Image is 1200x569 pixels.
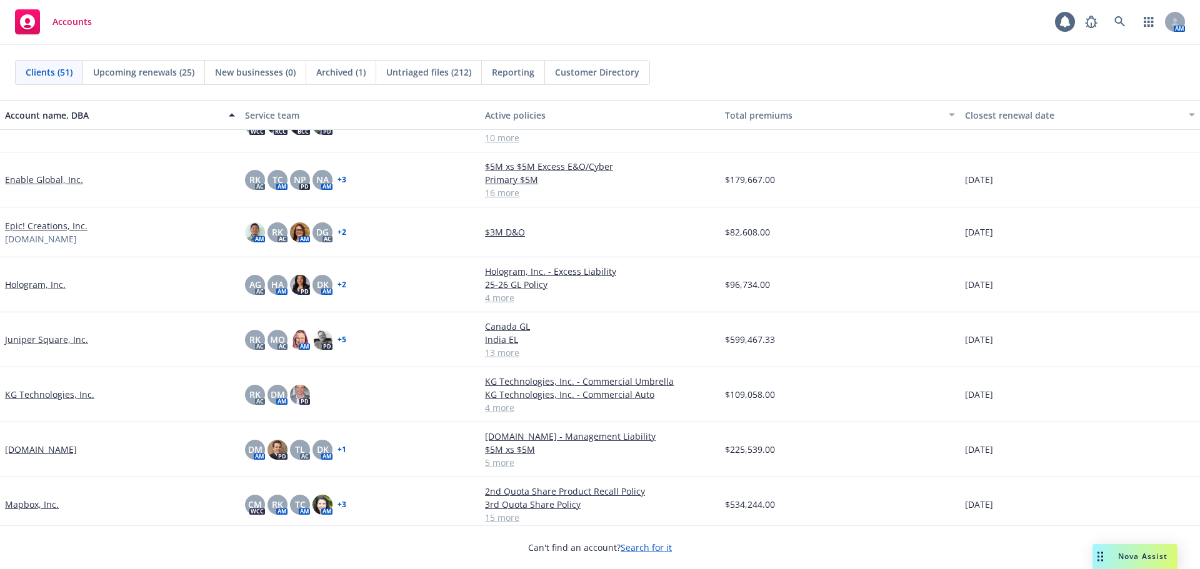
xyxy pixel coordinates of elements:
[337,336,346,344] a: + 5
[267,440,287,460] img: photo
[1107,9,1132,34] a: Search
[965,498,993,511] span: [DATE]
[725,278,770,291] span: $96,734.00
[337,281,346,289] a: + 2
[337,446,346,453] a: + 1
[485,388,715,401] a: KG Technologies, Inc. - Commercial Auto
[337,229,346,236] a: + 2
[272,225,283,239] span: RK
[965,443,993,456] span: [DATE]
[52,17,92,27] span: Accounts
[485,333,715,346] a: India EL
[720,100,960,130] button: Total premiums
[316,66,366,79] span: Archived (1)
[485,265,715,278] a: Hologram, Inc. - Excess Liability
[528,541,672,554] span: Can't find an account?
[485,173,715,186] a: Primary $5M
[272,173,283,186] span: TC
[485,346,715,359] a: 13 more
[249,278,261,291] span: AG
[93,66,194,79] span: Upcoming renewals (25)
[270,333,285,346] span: MQ
[290,222,310,242] img: photo
[725,388,775,401] span: $109,058.00
[485,375,715,388] a: KG Technologies, Inc. - Commercial Umbrella
[317,278,329,291] span: DK
[1092,544,1108,569] div: Drag to move
[965,278,993,291] span: [DATE]
[5,443,77,456] a: [DOMAIN_NAME]
[5,232,77,245] span: [DOMAIN_NAME]
[248,498,262,511] span: CM
[271,278,284,291] span: HA
[965,225,993,239] span: [DATE]
[485,131,715,144] a: 10 more
[290,385,310,405] img: photo
[965,109,1181,122] div: Closest renewal date
[485,430,715,443] a: [DOMAIN_NAME] - Management Liability
[485,225,715,239] a: $3M D&O
[1118,551,1167,562] span: Nova Assist
[485,511,715,524] a: 15 more
[26,66,72,79] span: Clients (51)
[725,333,775,346] span: $599,467.33
[725,225,770,239] span: $82,608.00
[295,498,306,511] span: TC
[240,100,480,130] button: Service team
[485,443,715,456] a: $5M xs $5M
[295,443,305,456] span: TL
[386,66,471,79] span: Untriaged files (212)
[555,66,639,79] span: Customer Directory
[316,225,329,239] span: DG
[480,100,720,130] button: Active policies
[965,333,993,346] span: [DATE]
[965,388,993,401] span: [DATE]
[337,176,346,184] a: + 3
[271,388,285,401] span: DM
[485,485,715,498] a: 2nd Quota Share Product Recall Policy
[492,66,534,79] span: Reporting
[312,495,332,515] img: photo
[248,443,262,456] span: DM
[312,330,332,350] img: photo
[294,173,306,186] span: NP
[725,443,775,456] span: $225,539.00
[960,100,1200,130] button: Closest renewal date
[965,173,993,186] span: [DATE]
[485,278,715,291] a: 25-26 GL Policy
[485,498,715,511] a: 3rd Quota Share Policy
[290,330,310,350] img: photo
[249,388,261,401] span: RK
[10,4,97,39] a: Accounts
[485,401,715,414] a: 4 more
[725,109,941,122] div: Total premiums
[245,109,475,122] div: Service team
[245,222,265,242] img: photo
[1079,9,1104,34] a: Report a Bug
[5,278,66,291] a: Hologram, Inc.
[316,173,329,186] span: NA
[1136,9,1161,34] a: Switch app
[317,443,329,456] span: DK
[485,320,715,333] a: Canada GL
[725,498,775,511] span: $534,244.00
[249,333,261,346] span: RK
[485,160,715,173] a: $5M xs $5M Excess E&O/Cyber
[5,498,59,511] a: Mapbox, Inc.
[1092,544,1177,569] button: Nova Assist
[290,275,310,295] img: photo
[5,388,94,401] a: KG Technologies, Inc.
[5,333,88,346] a: Juniper Square, Inc.
[5,173,83,186] a: Enable Global, Inc.
[485,186,715,199] a: 16 more
[249,173,261,186] span: RK
[725,173,775,186] span: $179,667.00
[485,291,715,304] a: 4 more
[272,498,283,511] span: RK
